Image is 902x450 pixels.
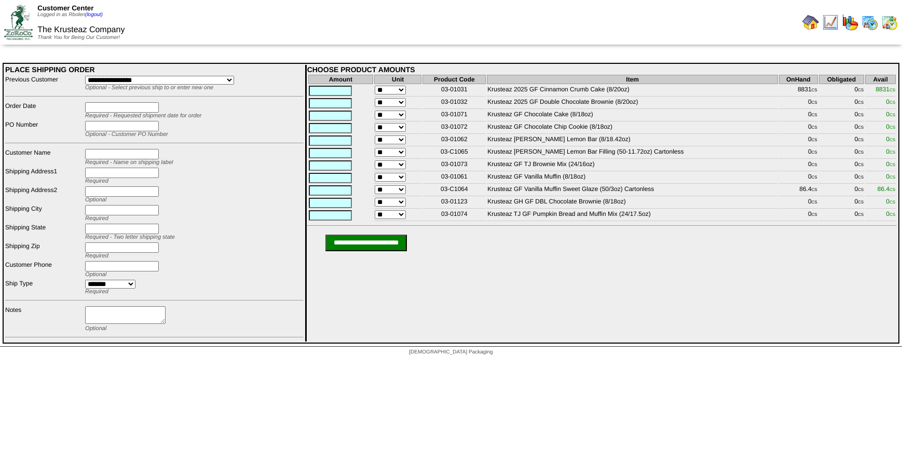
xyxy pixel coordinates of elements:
[779,147,818,159] td: 0
[422,85,486,97] td: 03-01031
[890,187,895,192] span: CS
[422,160,486,171] td: 03-01073
[422,185,486,196] td: 03-C1064
[819,160,865,171] td: 0
[858,88,864,92] span: CS
[422,210,486,221] td: 03-01074
[5,306,84,332] td: Notes
[876,86,895,93] span: 8831
[374,75,421,84] th: Unit
[819,75,865,84] th: Obligated
[409,349,493,355] span: [DEMOGRAPHIC_DATA] Packaging
[487,172,778,184] td: Krusteaz GF Vanilla Muffin (8/18oz)
[487,185,778,196] td: Krusteaz GF Vanilla Muffin Sweet Glaze (50/3oz) Cartonless
[85,234,175,240] span: Required - Two letter shipping state
[858,175,864,180] span: CS
[5,65,304,74] div: PLACE SHIPPING ORDER
[812,113,817,117] span: CS
[422,135,486,146] td: 03-01062
[886,111,895,118] span: 0
[858,125,864,130] span: CS
[5,120,84,138] td: PO Number
[819,172,865,184] td: 0
[812,150,817,155] span: CS
[819,135,865,146] td: 0
[819,210,865,221] td: 0
[37,25,125,34] span: The Krusteaz Company
[858,150,864,155] span: CS
[858,212,864,217] span: CS
[890,150,895,155] span: CS
[487,122,778,134] td: Krusteaz GF Chocolate Chip Cookie (8/18oz)
[819,185,865,196] td: 0
[85,325,106,332] span: Optional
[812,88,817,92] span: CS
[779,85,818,97] td: 8831
[865,75,896,84] th: Avail
[85,113,201,119] span: Required - Requested shipment date for order
[779,197,818,209] td: 0
[779,172,818,184] td: 0
[890,100,895,105] span: CS
[890,200,895,204] span: CS
[422,147,486,159] td: 03-C1065
[812,175,817,180] span: CS
[890,125,895,130] span: CS
[842,14,858,31] img: graph.gif
[487,210,778,221] td: Krusteaz TJ GF Pumpkin Bread and Muffin Mix (24/17.5oz)
[779,98,818,109] td: 0
[890,162,895,167] span: CS
[5,148,84,166] td: Customer Name
[422,98,486,109] td: 03-01032
[5,167,84,185] td: Shipping Address1
[878,185,895,193] span: 86.4
[422,110,486,121] td: 03-01071
[779,110,818,121] td: 0
[886,98,895,105] span: 0
[5,223,84,241] td: Shipping State
[85,253,108,259] span: Required
[5,204,84,222] td: Shipping City
[886,123,895,130] span: 0
[886,160,895,168] span: 0
[487,110,778,121] td: Krusteaz GF Chocolate Cake (8/18oz)
[779,135,818,146] td: 0
[85,197,106,203] span: Optional
[858,100,864,105] span: CS
[812,212,817,217] span: CS
[487,98,778,109] td: Krusteaz 2025 GF Double Chocolate Brownie (8/20oz)
[487,85,778,97] td: Krusteaz 2025 GF Cinnamon Crumb Cake (8/20oz)
[886,198,895,205] span: 0
[5,279,84,295] td: Ship Type
[819,147,865,159] td: 0
[779,160,818,171] td: 0
[85,85,213,91] span: Optional - Select previous ship to or enter new one
[422,75,486,84] th: Product Code
[819,197,865,209] td: 0
[886,173,895,180] span: 0
[5,242,84,260] td: Shipping Zip
[819,122,865,134] td: 0
[881,14,898,31] img: calendarinout.gif
[85,12,103,18] a: (logout)
[487,160,778,171] td: Krusteaz GF TJ Brownie Mix (24/16oz)
[858,162,864,167] span: CS
[890,138,895,142] span: CS
[4,5,33,39] img: ZoRoCo_Logo(Green%26Foil)%20jpg.webp
[422,122,486,134] td: 03-01072
[85,178,108,184] span: Required
[819,85,865,97] td: 0
[819,98,865,109] td: 0
[812,125,817,130] span: CS
[886,210,895,217] span: 0
[487,75,778,84] th: Item
[812,200,817,204] span: CS
[886,135,895,143] span: 0
[779,210,818,221] td: 0
[487,135,778,146] td: Krusteaz [PERSON_NAME] Lemon Bar (8/18.42oz)
[308,75,373,84] th: Amount
[890,113,895,117] span: CS
[862,14,878,31] img: calendarprod.gif
[5,75,84,91] td: Previous Customer
[487,147,778,159] td: Krusteaz [PERSON_NAME] Lemon Bar Filling (50-11.72oz) Cartonless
